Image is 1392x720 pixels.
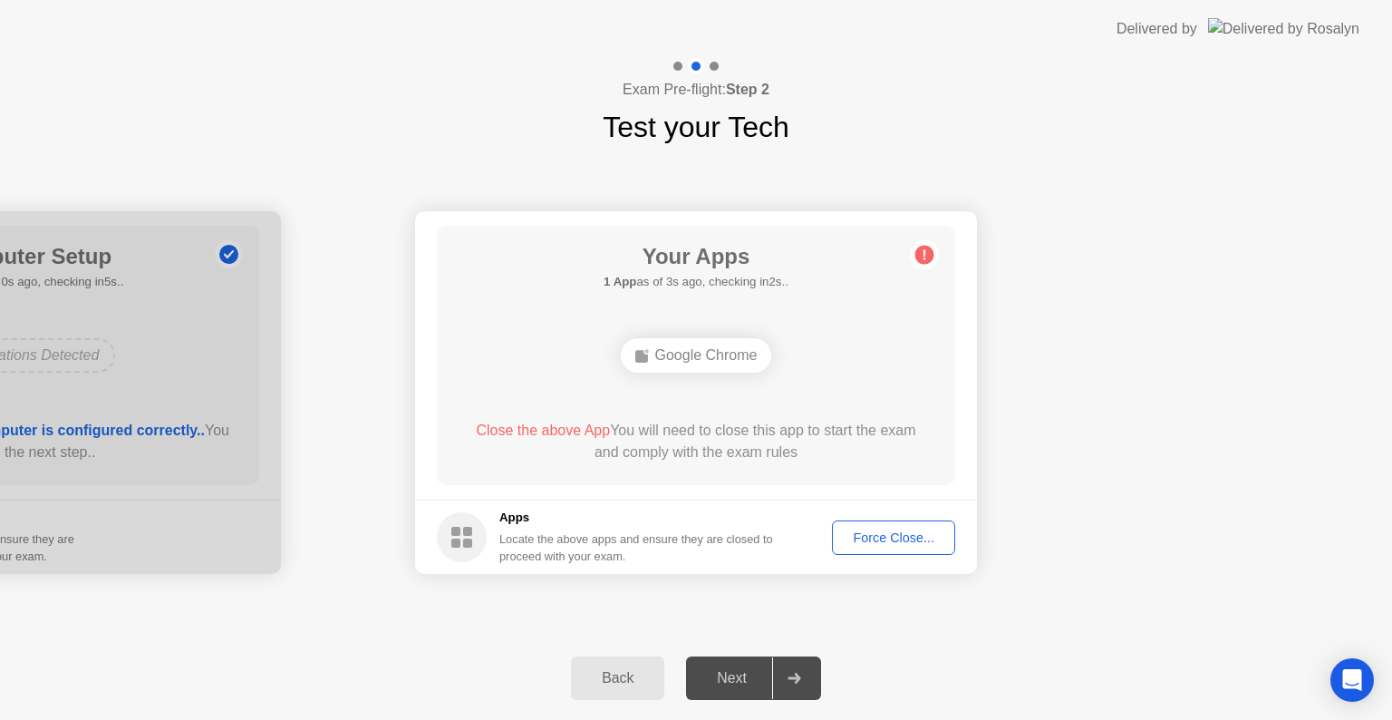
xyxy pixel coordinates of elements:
img: Delivered by Rosalyn [1208,18,1359,39]
b: 1 App [604,275,636,288]
h1: Test your Tech [603,105,789,149]
div: Delivered by [1116,18,1197,40]
div: Google Chrome [621,338,772,373]
span: Close the above App [476,423,610,438]
h5: as of 3s ago, checking in2s.. [604,273,788,291]
h1: Your Apps [604,240,788,273]
div: Back [576,670,659,686]
div: Locate the above apps and ensure they are closed to proceed with your exam. [499,530,774,565]
h4: Exam Pre-flight: [623,79,769,101]
div: Next [691,670,772,686]
b: Step 2 [726,82,769,97]
button: Back [571,657,664,700]
div: You will need to close this app to start the exam and comply with the exam rules [463,420,930,463]
div: Open Intercom Messenger [1330,658,1374,702]
h5: Apps [499,509,774,527]
button: Next [686,657,821,700]
div: Force Close... [838,530,949,545]
button: Force Close... [832,521,955,555]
